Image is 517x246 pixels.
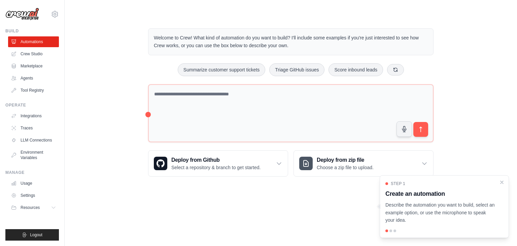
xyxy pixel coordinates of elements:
a: Settings [8,190,59,201]
a: Automations [8,36,59,47]
button: Score inbound leads [329,63,383,76]
button: Summarize customer support tickets [178,63,265,76]
p: Describe the automation you want to build, select an example option, or use the microphone to spe... [385,201,495,224]
a: Crew Studio [8,49,59,59]
button: Triage GitHub issues [269,63,324,76]
h3: Deploy from zip file [317,156,374,164]
p: Select a repository & branch to get started. [171,164,261,171]
span: Resources [21,205,40,210]
span: Logout [30,232,42,238]
button: Logout [5,229,59,241]
h3: Deploy from Github [171,156,261,164]
a: LLM Connections [8,135,59,146]
a: Integrations [8,111,59,121]
a: Traces [8,123,59,133]
a: Environment Variables [8,147,59,163]
p: Welcome to Crew! What kind of automation do you want to build? I'll include some examples if you'... [154,34,428,50]
div: Build [5,28,59,34]
span: Step 1 [391,181,405,186]
div: Operate [5,102,59,108]
a: Marketplace [8,61,59,71]
h3: Create an automation [385,189,495,198]
div: Manage [5,170,59,175]
button: Close walkthrough [499,180,505,185]
a: Usage [8,178,59,189]
a: Tool Registry [8,85,59,96]
img: Logo [5,8,39,21]
a: Agents [8,73,59,84]
p: Choose a zip file to upload. [317,164,374,171]
button: Resources [8,202,59,213]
